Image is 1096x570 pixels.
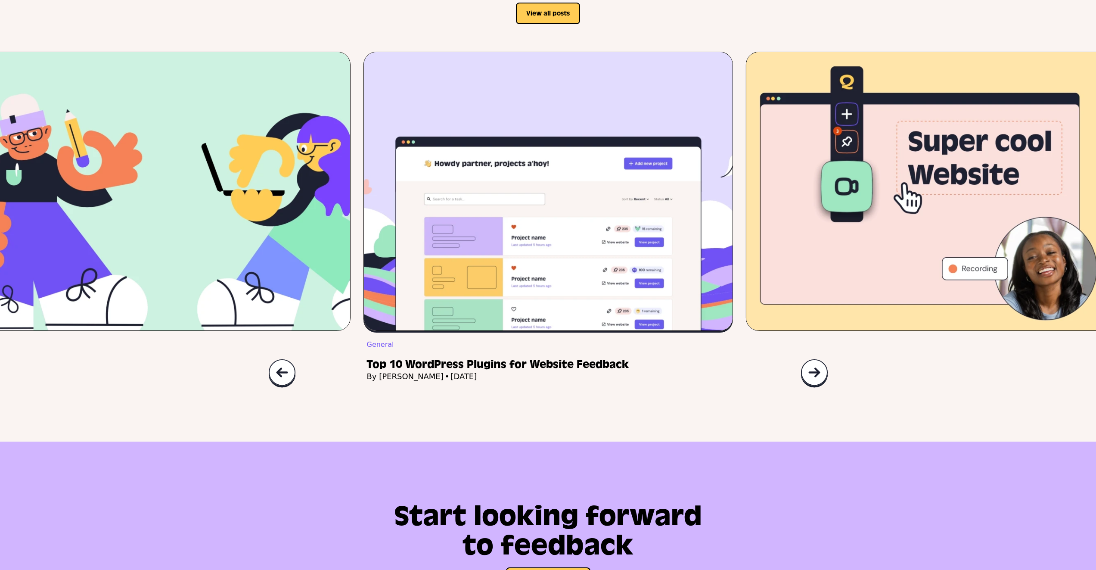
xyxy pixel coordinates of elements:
a: General [366,340,394,349]
span: • [445,371,450,383]
img: QualityHive [268,359,296,388]
h2: Start looking forward to feedback [307,502,790,561]
img: Tools for developers [801,359,828,388]
button: View all posts [516,3,580,24]
a: Top 10 WordPress Plugins for Website Feedback [366,358,733,371]
span: [DATE] [450,371,477,383]
img: Marketing Strategies for Development Agencies [363,52,733,331]
span: By [PERSON_NAME] [366,371,443,383]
